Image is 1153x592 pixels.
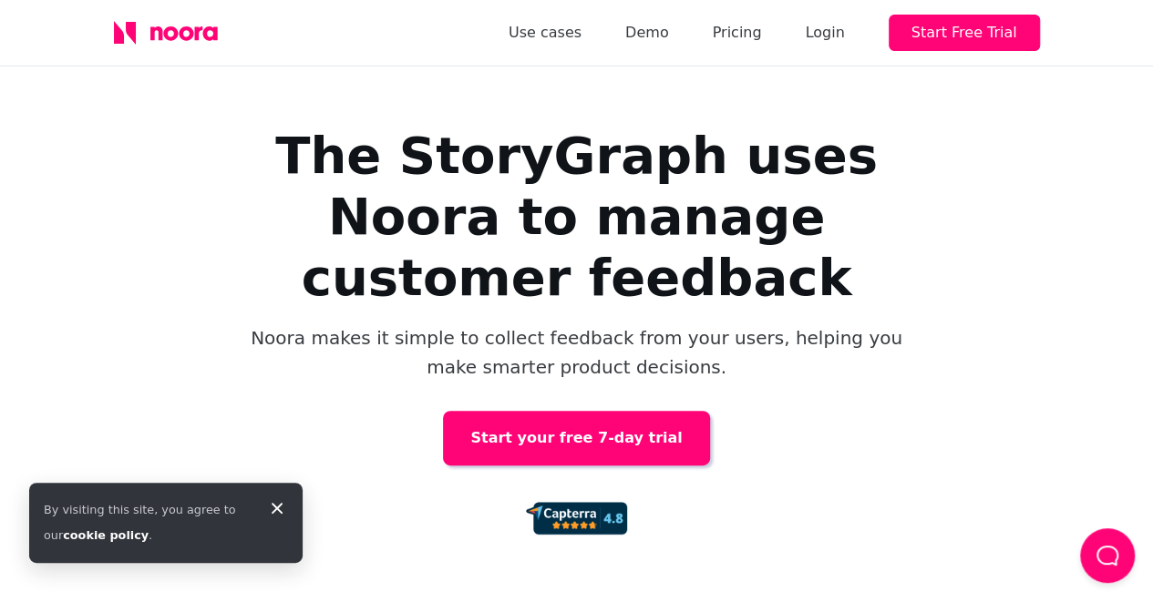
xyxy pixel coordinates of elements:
[509,20,582,46] a: Use cases
[625,20,669,46] a: Demo
[1080,528,1135,583] button: Load Chat
[526,502,626,535] img: 92d72d4f0927c2c8b0462b8c7b01ca97.png
[443,411,709,465] a: Start your free 7-day trial
[805,20,844,46] div: Login
[63,528,149,542] a: cookie policy
[44,497,252,548] div: By visiting this site, you agree to our .
[712,20,761,46] a: Pricing
[212,125,942,309] h1: The StoryGraph uses Noora to manage customer feedback
[249,323,905,382] p: Noora makes it simple to collect feedback from your users, helping you make smarter product decis...
[889,15,1040,51] button: Start Free Trial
